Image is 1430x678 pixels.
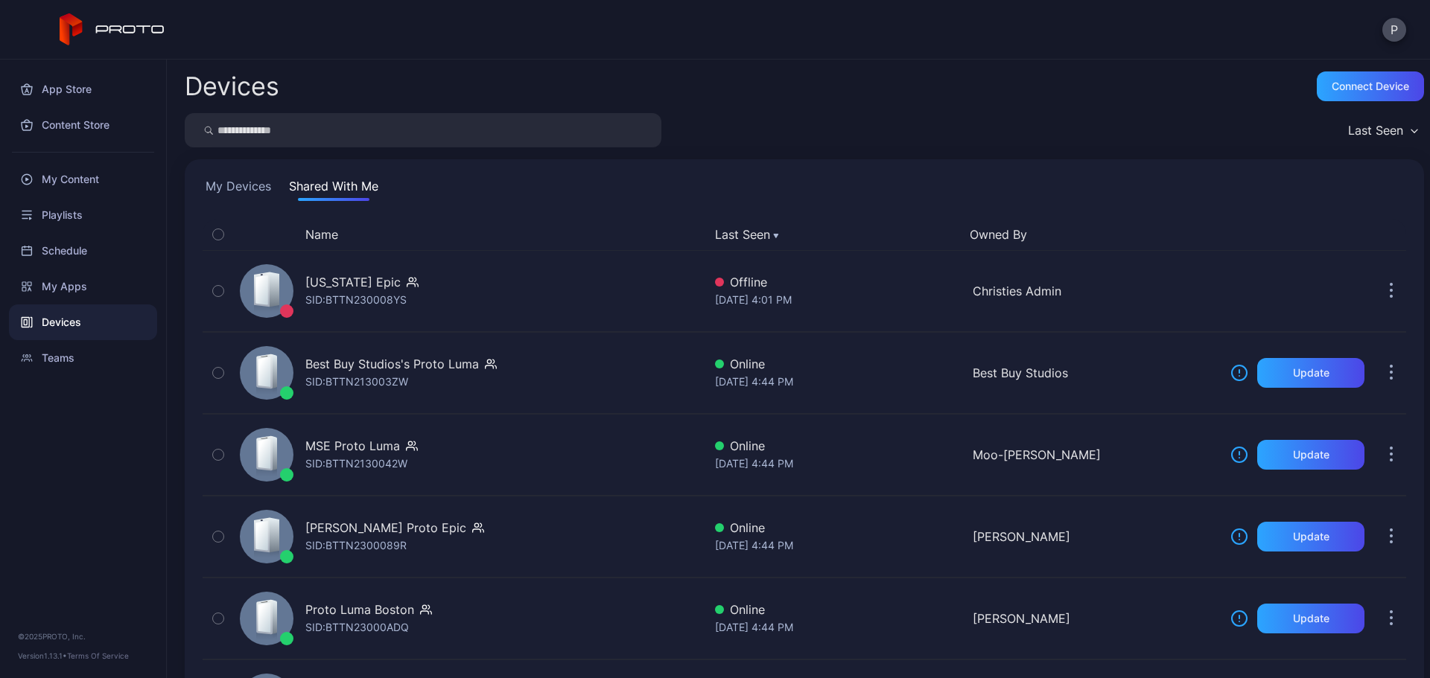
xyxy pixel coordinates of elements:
[715,291,961,309] div: [DATE] 4:01 PM
[1382,18,1406,42] button: P
[1293,449,1329,461] div: Update
[973,610,1218,627] div: [PERSON_NAME]
[973,364,1218,382] div: Best Buy Studios
[185,73,279,100] h2: Devices
[970,226,1213,243] button: Owned By
[715,437,961,455] div: Online
[715,601,961,618] div: Online
[1293,531,1329,543] div: Update
[9,197,157,233] a: Playlists
[973,446,1218,464] div: Moo-[PERSON_NAME]
[715,455,961,473] div: [DATE] 4:44 PM
[305,273,401,291] div: [US_STATE] Epic
[305,373,408,391] div: SID: BTTN213003ZW
[973,282,1218,300] div: Christies Admin
[305,437,400,455] div: MSE Proto Luma
[305,455,407,473] div: SID: BTTN2130042W
[715,618,961,636] div: [DATE] 4:44 PM
[18,630,148,642] div: © 2025 PROTO, Inc.
[305,226,338,243] button: Name
[1341,113,1424,147] button: Last Seen
[1376,226,1406,243] div: Options
[715,226,958,243] button: Last Seen
[305,291,407,309] div: SID: BTTN230008YS
[9,107,157,143] a: Content Store
[1332,80,1409,92] div: Connect device
[305,601,414,618] div: Proto Luma Boston
[1257,440,1364,470] button: Update
[1317,71,1424,101] button: Connect device
[715,373,961,391] div: [DATE] 4:44 PM
[9,233,157,269] a: Schedule
[715,273,961,291] div: Offline
[9,161,157,197] a: My Content
[305,537,407,554] div: SID: BTTN2300089R
[1257,358,1364,388] button: Update
[9,71,157,107] a: App Store
[1293,613,1329,624] div: Update
[1224,226,1358,243] div: Update Device
[9,269,157,304] a: My Apps
[67,651,129,660] a: Terms Of Service
[9,304,157,340] a: Devices
[715,537,961,554] div: [DATE] 4:44 PM
[9,340,157,376] a: Teams
[286,177,381,201] button: Shared With Me
[715,355,961,373] div: Online
[305,355,479,373] div: Best Buy Studios's Proto Luma
[1348,123,1403,138] div: Last Seen
[203,177,274,201] button: My Devices
[305,519,466,537] div: [PERSON_NAME] Proto Epic
[1293,367,1329,379] div: Update
[1257,522,1364,551] button: Update
[715,519,961,537] div: Online
[973,528,1218,546] div: [PERSON_NAME]
[1257,604,1364,633] button: Update
[18,651,67,660] span: Version 1.13.1 •
[305,618,409,636] div: SID: BTTN23000ADQ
